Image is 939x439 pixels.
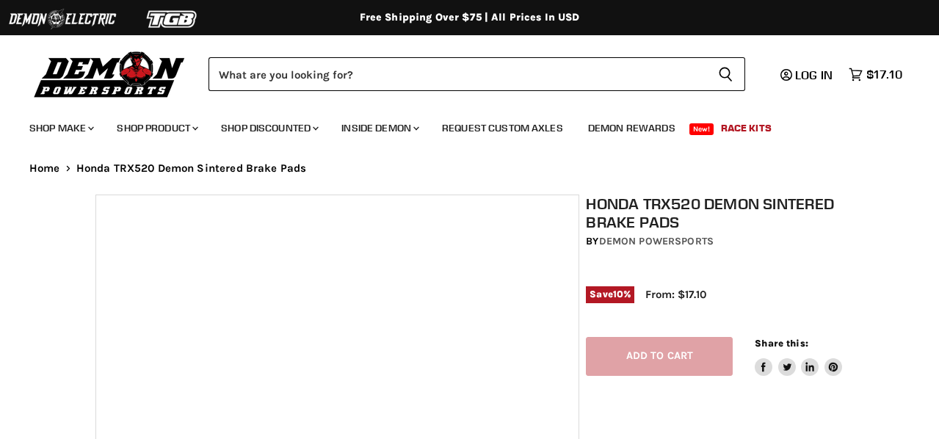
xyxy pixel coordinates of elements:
a: Shop Discounted [210,113,327,143]
aside: Share this: [755,337,842,376]
span: $17.10 [866,68,902,81]
span: 10 [613,289,623,300]
a: Demon Rewards [577,113,686,143]
a: Log in [774,68,841,81]
a: Home [29,162,60,175]
a: Inside Demon [330,113,428,143]
a: Demon Powersports [599,235,714,247]
img: Demon Powersports [29,48,190,100]
span: From: $17.10 [645,288,706,301]
span: Share this: [755,338,808,349]
h1: Honda TRX520 Demon Sintered Brake Pads [586,195,850,231]
a: $17.10 [841,64,910,85]
input: Search [209,57,706,91]
button: Search [706,57,745,91]
img: Demon Electric Logo 2 [7,5,117,33]
a: Race Kits [710,113,783,143]
span: New! [689,123,714,135]
div: by [586,233,850,250]
span: Log in [795,68,833,82]
a: Shop Product [106,113,207,143]
ul: Main menu [18,107,899,143]
span: Save % [586,286,634,302]
span: Honda TRX520 Demon Sintered Brake Pads [76,162,307,175]
a: Request Custom Axles [431,113,574,143]
img: TGB Logo 2 [117,5,228,33]
form: Product [209,57,745,91]
a: Shop Make [18,113,103,143]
